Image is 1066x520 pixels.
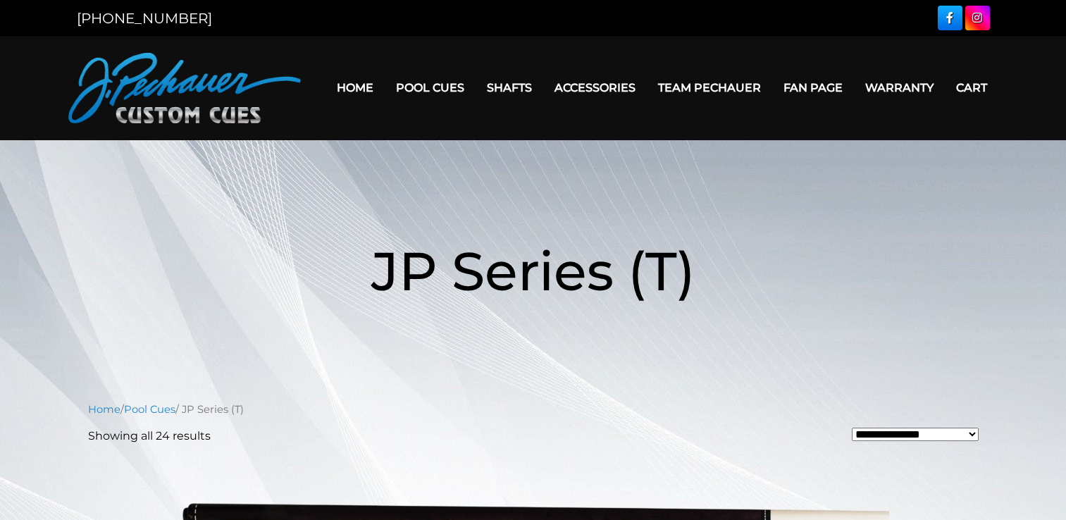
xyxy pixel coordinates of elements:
[772,70,854,106] a: Fan Page
[88,403,120,416] a: Home
[385,70,476,106] a: Pool Cues
[647,70,772,106] a: Team Pechauer
[124,403,175,416] a: Pool Cues
[854,70,945,106] a: Warranty
[371,238,695,304] span: JP Series (T)
[77,10,212,27] a: [PHONE_NUMBER]
[852,428,979,441] select: Shop order
[68,53,301,123] img: Pechauer Custom Cues
[88,402,979,417] nav: Breadcrumb
[476,70,543,106] a: Shafts
[326,70,385,106] a: Home
[543,70,647,106] a: Accessories
[88,428,211,445] p: Showing all 24 results
[945,70,998,106] a: Cart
